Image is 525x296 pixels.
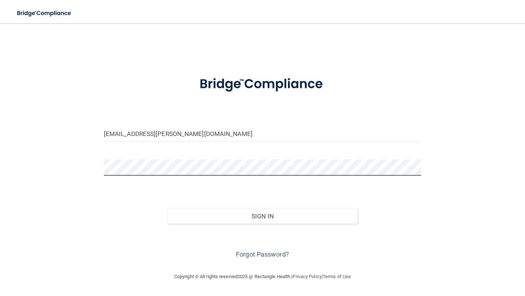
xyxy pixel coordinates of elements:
a: Terms of Use [323,274,351,279]
input: Email [104,125,421,142]
div: Copyright © All rights reserved 2025 @ Rectangle Health | | [129,265,396,288]
button: Sign In [167,208,358,224]
img: bridge_compliance_login_screen.278c3ca4.svg [186,67,339,101]
img: bridge_compliance_login_screen.278c3ca4.svg [11,6,78,21]
a: Forgot Password? [236,250,289,258]
a: Privacy Policy [292,274,321,279]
